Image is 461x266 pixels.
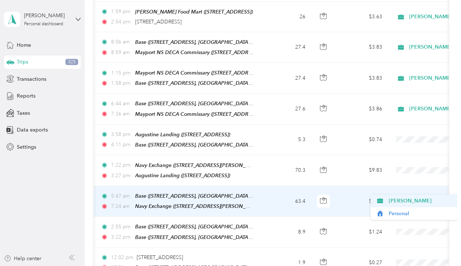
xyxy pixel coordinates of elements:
[111,202,132,210] span: 7:24 am
[263,32,311,63] td: 27.4
[17,75,46,83] span: Transactions
[137,254,183,261] span: [STREET_ADDRESS]
[111,223,132,231] span: 2:55 pm
[135,9,253,15] span: [PERSON_NAME] Food Mart ([STREET_ADDRESS])
[111,79,132,87] span: 1:58 pm
[420,225,461,266] iframe: Everlance-gr Chat Button Frame
[111,18,132,26] span: 2:54 pm
[135,172,230,178] span: Augustine Landing ([STREET_ADDRESS])
[111,100,132,108] span: 6:44 am
[135,224,279,230] span: Base ([STREET_ADDRESS], [GEOGRAPHIC_DATA], [US_STATE])
[263,94,311,124] td: 27.6
[135,142,279,148] span: Base ([STREET_ADDRESS], [GEOGRAPHIC_DATA], [US_STATE])
[24,12,70,19] div: [PERSON_NAME]
[135,193,279,199] span: Base ([STREET_ADDRESS], [GEOGRAPHIC_DATA], [US_STATE])
[4,255,41,262] button: Help center
[135,39,279,45] span: Base ([STREET_ADDRESS], [GEOGRAPHIC_DATA], [US_STATE])
[135,19,182,25] span: [STREET_ADDRESS]
[135,162,263,168] span: Navy Exchange ([STREET_ADDRESS][PERSON_NAME])
[135,49,260,56] span: Mayport NS DECA Commissary ([STREET_ADDRESS])
[389,210,456,217] span: Personal
[337,63,388,94] td: $3.83
[17,58,28,66] span: Trips
[135,203,263,209] span: Navy Exchange ([STREET_ADDRESS][PERSON_NAME])
[111,172,132,180] span: 3:27 pm
[111,38,132,46] span: 8:06 am
[389,197,456,205] span: [PERSON_NAME]
[263,2,311,32] td: 26
[337,2,388,32] td: $3.63
[337,94,388,124] td: $3.86
[337,32,388,63] td: $3.83
[135,70,260,76] span: Mayport NS DECA Commissary ([STREET_ADDRESS])
[111,69,132,77] span: 1:15 pm
[17,143,36,151] span: Settings
[24,22,63,26] div: Personal dashboard
[263,186,311,217] td: 63.4
[337,186,388,217] td: $8.86
[263,125,311,155] td: 5.3
[111,49,132,57] span: 8:59 am
[17,126,48,134] span: Data exports
[111,110,132,118] span: 7:36 am
[111,161,132,169] span: 1:22 pm
[111,130,132,138] span: 3:58 pm
[111,141,132,149] span: 4:11 pm
[111,254,133,262] span: 12:02 pm
[111,8,132,16] span: 1:59 pm
[263,217,311,247] td: 8.9
[263,63,311,94] td: 27.4
[135,111,260,117] span: Mayport NS DECA Commissary ([STREET_ADDRESS])
[337,155,388,186] td: $9.83
[111,233,132,241] span: 3:22 pm
[337,125,388,155] td: $0.74
[263,155,311,186] td: 70.3
[17,92,35,100] span: Reports
[17,109,30,117] span: Taxes
[337,217,388,247] td: $1.24
[111,192,132,200] span: 5:47 am
[135,100,279,107] span: Base ([STREET_ADDRESS], [GEOGRAPHIC_DATA], [US_STATE])
[135,132,230,137] span: Augustine Landing ([STREET_ADDRESS])
[135,234,279,240] span: Base ([STREET_ADDRESS], [GEOGRAPHIC_DATA], [US_STATE])
[65,59,78,65] span: 325
[17,41,31,49] span: Home
[135,80,279,86] span: Base ([STREET_ADDRESS], [GEOGRAPHIC_DATA], [US_STATE])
